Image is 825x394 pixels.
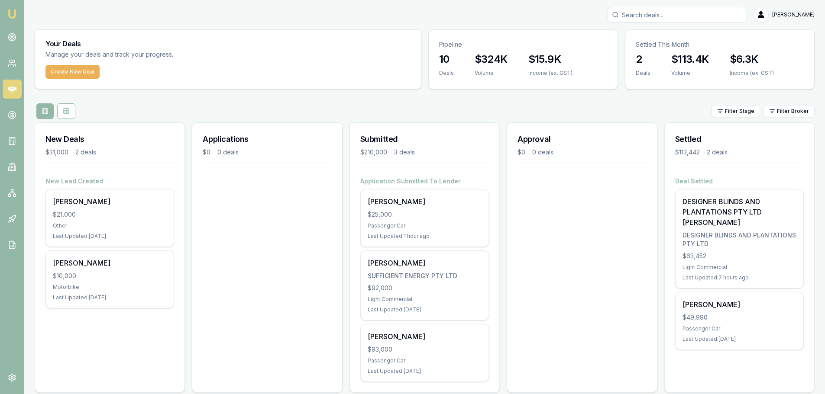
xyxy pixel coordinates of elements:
div: $49,990 [683,313,796,322]
div: Last Updated: [DATE] [368,368,482,375]
div: $113,442 [675,148,700,157]
img: emu-icon-u.png [7,9,17,19]
span: Filter Broker [777,108,809,115]
div: Light Commercial [683,264,796,271]
div: Passenger Car [683,325,796,332]
div: Last Updated: [DATE] [683,336,796,343]
div: $21,000 [53,210,167,219]
div: $0 [518,148,525,157]
div: [PERSON_NAME] [368,196,482,207]
div: Motorbike [53,284,167,291]
div: $63,452 [683,252,796,260]
h3: $15.9K [528,52,573,66]
div: Passenger Car [368,222,482,229]
div: Income (ex. GST) [528,70,573,77]
div: 2 deals [75,148,96,157]
div: 0 deals [217,148,239,157]
div: $92,000 [368,284,482,292]
h3: $113.4K [671,52,709,66]
div: Light Commercial [368,296,482,303]
p: Settled This Month [636,40,804,49]
div: Last Updated: [DATE] [53,233,167,240]
div: $31,000 [45,148,68,157]
div: Deals [439,70,454,77]
p: Manage your deals and track your progress. [45,50,267,60]
div: $25,000 [368,210,482,219]
p: Pipeline [439,40,607,49]
h4: Application Submitted To Lender [360,177,489,186]
h4: Deal Settled [675,177,804,186]
div: [PERSON_NAME] [53,196,167,207]
div: DESIGNER BLINDS AND PLANTATIONS PTY LTD [683,231,796,248]
button: Filter Broker [764,105,815,117]
div: Income (ex. GST) [730,70,774,77]
h4: New Lead Created [45,177,174,186]
h3: $6.3K [730,52,774,66]
div: Volume [475,70,508,77]
div: SUFFICIENT ENERGY PTY LTD [368,272,482,280]
div: Last Updated: 7 hours ago [683,274,796,281]
div: $93,000 [368,345,482,354]
input: Search deals [608,7,746,22]
h3: Settled [675,133,804,145]
h3: $324K [475,52,508,66]
div: Deals [636,70,650,77]
div: Last Updated: [DATE] [368,306,482,313]
div: 0 deals [532,148,553,157]
div: [PERSON_NAME] [368,258,482,268]
div: Passenger Car [368,357,482,364]
div: $10,000 [53,272,167,280]
div: [PERSON_NAME] [683,299,796,310]
h3: Approval [518,133,646,145]
div: 2 deals [707,148,728,157]
div: [PERSON_NAME] [368,331,482,342]
button: Filter Stage [712,105,760,117]
span: Filter Stage [725,108,754,115]
div: [PERSON_NAME] [53,258,167,268]
h3: 2 [636,52,650,66]
h3: Applications [203,133,331,145]
div: 3 deals [394,148,415,157]
h3: Submitted [360,133,489,145]
div: Last Updated: [DATE] [53,294,167,301]
h3: 10 [439,52,454,66]
h3: Your Deals [45,40,411,47]
span: [PERSON_NAME] [772,11,815,18]
div: DESIGNER BLINDS AND PLANTATIONS PTY LTD [PERSON_NAME] [683,196,796,227]
div: Volume [671,70,709,77]
div: Other [53,222,167,229]
div: $210,000 [360,148,387,157]
h3: New Deals [45,133,174,145]
div: Last Updated: 1 hour ago [368,233,482,240]
button: Create New Deal [45,65,100,79]
div: $0 [203,148,210,157]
